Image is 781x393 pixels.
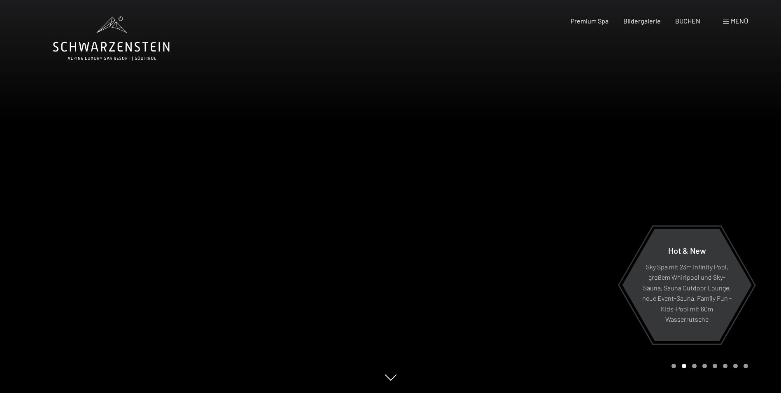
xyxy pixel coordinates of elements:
div: Carousel Page 4 [702,364,707,368]
div: Carousel Page 1 [671,364,676,368]
div: Carousel Page 8 [744,364,748,368]
span: Hot & New [668,245,706,255]
div: Carousel Page 7 [733,364,738,368]
span: Menü [731,17,748,25]
a: Premium Spa [571,17,608,25]
div: Carousel Page 6 [723,364,727,368]
p: Sky Spa mit 23m Infinity Pool, großem Whirlpool und Sky-Sauna, Sauna Outdoor Lounge, neue Event-S... [642,261,732,325]
a: BUCHEN [675,17,700,25]
div: Carousel Pagination [669,364,748,368]
div: Carousel Page 5 [713,364,717,368]
a: Hot & New Sky Spa mit 23m Infinity Pool, großem Whirlpool und Sky-Sauna, Sauna Outdoor Lounge, ne... [622,228,752,342]
a: Bildergalerie [623,17,661,25]
div: Carousel Page 2 (Current Slide) [682,364,686,368]
div: Carousel Page 3 [692,364,697,368]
